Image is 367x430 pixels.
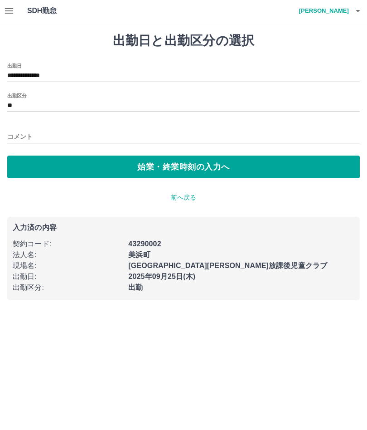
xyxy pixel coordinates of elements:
[128,283,143,291] b: 出勤
[128,273,195,280] b: 2025年09月25日(木)
[7,33,360,49] h1: 出勤日と出勤区分の選択
[13,282,123,293] p: 出勤区分 :
[13,239,123,249] p: 契約コード :
[7,193,360,202] p: 前へ戻る
[128,251,150,259] b: 美浜町
[128,240,161,248] b: 43290002
[13,260,123,271] p: 現場名 :
[128,262,327,269] b: [GEOGRAPHIC_DATA][PERSON_NAME]放課後児童クラブ
[7,156,360,178] button: 始業・終業時刻の入力へ
[13,249,123,260] p: 法人名 :
[13,224,354,231] p: 入力済の内容
[7,62,22,69] label: 出勤日
[13,271,123,282] p: 出勤日 :
[7,92,26,99] label: 出勤区分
